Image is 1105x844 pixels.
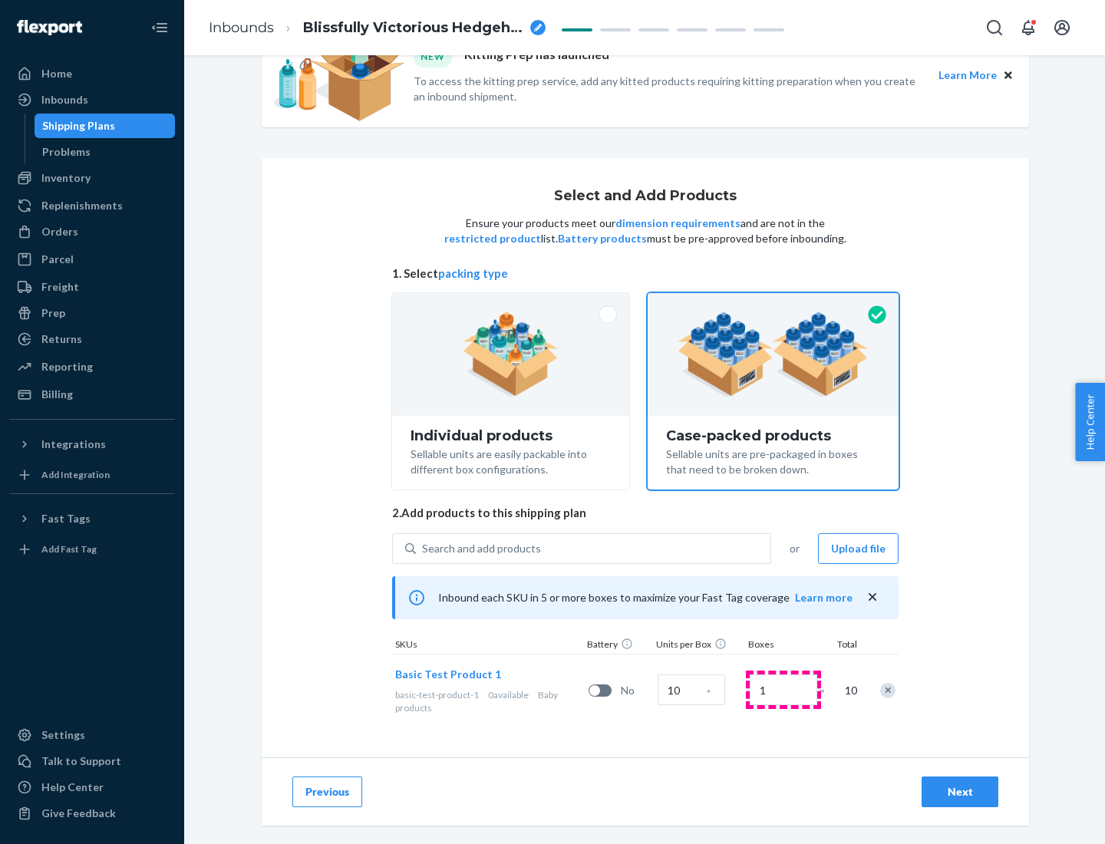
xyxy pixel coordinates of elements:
[790,541,800,556] span: or
[392,265,899,282] span: 1. Select
[9,301,175,325] a: Prep
[9,382,175,407] a: Billing
[9,723,175,747] a: Settings
[745,638,822,654] div: Boxes
[422,541,541,556] div: Search and add products
[666,428,880,443] div: Case-packed products
[292,776,362,807] button: Previous
[411,428,611,443] div: Individual products
[17,20,82,35] img: Flexport logo
[41,542,97,556] div: Add Fast Tag
[41,305,65,321] div: Prep
[865,589,880,605] button: close
[818,533,899,564] button: Upload file
[9,61,175,86] a: Home
[615,216,741,231] button: dimension requirements
[414,74,925,104] p: To access the kitting prep service, add any kitted products requiring kitting preparation when yo...
[395,667,501,682] button: Basic Test Product 1
[41,359,93,374] div: Reporting
[666,443,880,477] div: Sellable units are pre-packaged in boxes that need to be broken down.
[42,144,91,160] div: Problems
[9,537,175,562] a: Add Fast Tag
[395,689,479,701] span: basic-test-product-1
[196,5,558,51] ol: breadcrumbs
[9,87,175,112] a: Inbounds
[41,92,88,107] div: Inbounds
[411,443,611,477] div: Sellable units are easily packable into different box configurations.
[935,784,985,799] div: Next
[41,468,110,481] div: Add Integration
[750,674,817,705] input: Number of boxes
[42,118,115,134] div: Shipping Plans
[979,12,1010,43] button: Open Search Box
[9,275,175,299] a: Freight
[795,590,853,605] button: Learn more
[554,189,737,204] h1: Select and Add Products
[9,463,175,487] a: Add Integration
[41,331,82,347] div: Returns
[938,67,997,84] button: Learn More
[9,432,175,457] button: Integrations
[41,252,74,267] div: Parcel
[438,265,508,282] button: packing type
[678,312,869,397] img: case-pack.59cecea509d18c883b923b81aeac6d0b.png
[9,801,175,826] button: Give Feedback
[880,683,896,698] div: Remove Item
[41,224,78,239] div: Orders
[9,219,175,244] a: Orders
[41,198,123,213] div: Replenishments
[395,668,501,681] span: Basic Test Product 1
[414,46,452,67] div: NEW
[443,216,848,246] p: Ensure your products meet our and are not in the list. must be pre-approved before inbounding.
[41,753,121,769] div: Talk to Support
[41,780,104,795] div: Help Center
[41,511,91,526] div: Fast Tags
[41,66,72,81] div: Home
[392,576,899,619] div: Inbound each SKU in 5 or more boxes to maximize your Fast Tag coverage
[1013,12,1044,43] button: Open notifications
[464,46,609,67] p: Kitting Prep has launched
[392,638,584,654] div: SKUs
[9,749,175,773] a: Talk to Support
[1047,12,1077,43] button: Open account menu
[463,312,559,397] img: individual-pack.facf35554cb0f1810c75b2bd6df2d64e.png
[558,231,647,246] button: Battery products
[35,114,176,138] a: Shipping Plans
[922,776,998,807] button: Next
[35,140,176,164] a: Problems
[395,688,582,714] div: Baby products
[209,19,274,36] a: Inbounds
[822,638,860,654] div: Total
[9,354,175,379] a: Reporting
[9,327,175,351] a: Returns
[9,247,175,272] a: Parcel
[9,193,175,218] a: Replenishments
[653,638,745,654] div: Units per Box
[41,387,73,402] div: Billing
[1000,67,1017,84] button: Close
[41,170,91,186] div: Inventory
[41,727,85,743] div: Settings
[819,683,834,698] span: =
[658,674,725,705] input: Case Quantity
[1075,383,1105,461] button: Help Center
[41,806,116,821] div: Give Feedback
[303,18,524,38] span: Blissfully Victorious Hedgehog
[584,638,653,654] div: Battery
[9,775,175,799] a: Help Center
[488,689,529,701] span: 0 available
[9,506,175,531] button: Fast Tags
[621,683,651,698] span: No
[444,231,541,246] button: restricted product
[41,279,79,295] div: Freight
[392,505,899,521] span: 2. Add products to this shipping plan
[842,683,857,698] span: 10
[9,166,175,190] a: Inventory
[144,12,175,43] button: Close Navigation
[41,437,106,452] div: Integrations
